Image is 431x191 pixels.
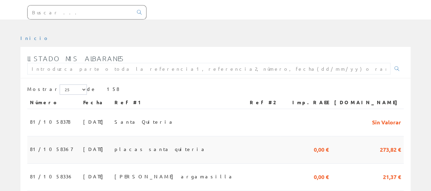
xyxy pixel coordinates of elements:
th: Ref #2 [247,96,280,109]
span: Sin Valorar [372,116,401,127]
span: 81/1058336 [30,170,73,182]
span: 81/1058378 [30,116,71,127]
span: [DATE] [83,116,107,127]
span: Listado mis albaranes [27,54,124,63]
th: Ref #1 [112,96,247,109]
th: Imp.RAEE [280,96,332,109]
span: Santa Quiteria [114,116,175,127]
th: Número [27,96,80,109]
span: [DATE] [83,143,107,155]
span: [PERSON_NAME] argamasilla [114,170,234,182]
label: Mostrar [27,84,87,95]
span: 81/1058367 [30,143,73,155]
span: 0,00 € [314,143,329,155]
span: 273,82 € [380,143,401,155]
a: Inicio [20,35,49,41]
span: 21,37 € [383,170,401,182]
span: placas santa quiteria [114,143,207,155]
span: 0,00 € [314,170,329,182]
th: [DOMAIN_NAME] [332,96,404,109]
div: de 158 [27,84,404,96]
select: Mostrar [60,84,87,95]
input: Introduzca parte o toda la referencia1, referencia2, número, fecha(dd/mm/yy) o rango de fechas(dd... [27,63,390,74]
th: Fecha [80,96,112,109]
span: [DATE] [83,170,107,182]
input: Buscar ... [28,5,133,19]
